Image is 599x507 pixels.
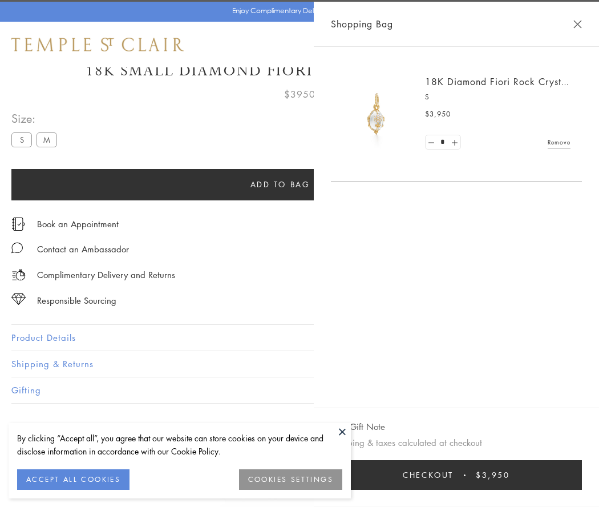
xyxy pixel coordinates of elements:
span: Checkout [403,469,454,481]
a: Remove [548,136,570,148]
span: Size: [11,109,62,128]
span: $3,950 [476,469,510,481]
img: icon_appointment.svg [11,218,25,231]
a: Book an Appointment [37,218,119,230]
p: Shipping & taxes calculated at checkout [331,436,582,450]
label: M [37,132,57,147]
button: Close Shopping Bag [573,20,582,29]
p: Enjoy Complimentary Delivery & Returns [232,5,362,17]
button: Add Gift Note [331,420,385,434]
p: Complimentary Delivery and Returns [37,268,175,282]
button: Add to bag [11,169,549,200]
h1: 18K Small Diamond Fiori Rock Crystal Amulet [11,61,588,81]
div: Contact an Ambassador [37,242,129,256]
img: MessageIcon-01_2.svg [11,242,23,253]
button: Product Details [11,325,588,351]
img: Temple St. Clair [11,38,184,51]
p: S [425,91,570,103]
img: icon_sourcing.svg [11,293,26,305]
button: Shipping & Returns [11,351,588,377]
img: P51889-E11FIORI [342,80,411,148]
button: ACCEPT ALL COOKIES [17,469,129,490]
div: Responsible Sourcing [37,293,116,308]
a: Set quantity to 2 [448,135,460,150]
div: By clicking “Accept all”, you agree that our website can store cookies on your device and disclos... [17,432,342,458]
button: Gifting [11,377,588,403]
span: Shopping Bag [331,17,393,31]
button: Checkout $3,950 [331,460,582,490]
button: COOKIES SETTINGS [239,469,342,490]
a: Set quantity to 0 [426,135,437,150]
span: $3,950 [425,108,451,120]
img: icon_delivery.svg [11,268,26,282]
label: S [11,132,32,147]
span: $3950 [284,87,315,102]
span: Add to bag [250,178,310,191]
